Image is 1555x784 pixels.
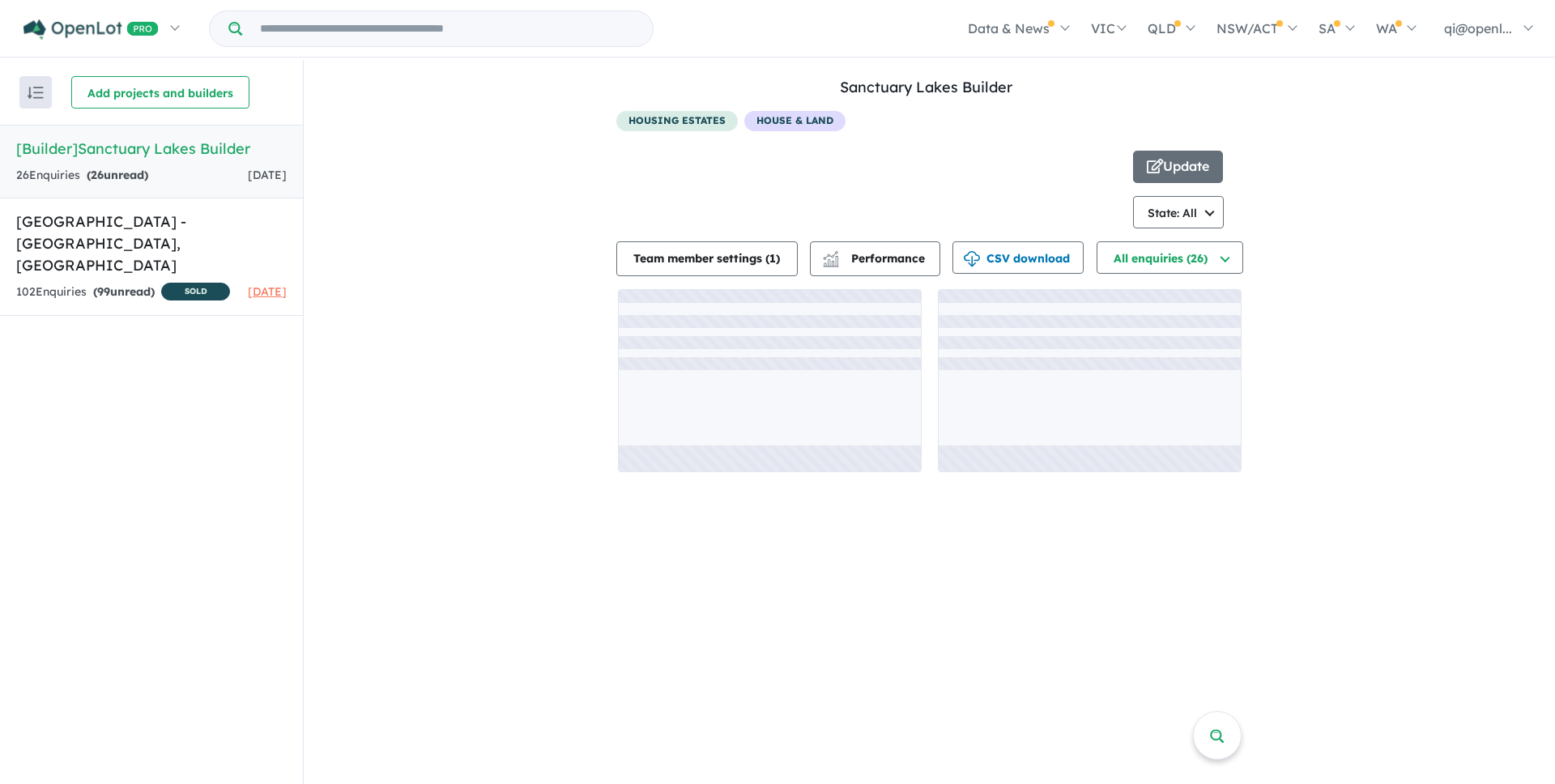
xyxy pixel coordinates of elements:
[1133,196,1225,228] button: State: All
[823,251,837,260] img: line-chart.svg
[161,283,230,300] span: SOLD
[16,211,287,276] h5: [GEOGRAPHIC_DATA] - [GEOGRAPHIC_DATA] , [GEOGRAPHIC_DATA]
[769,251,776,266] span: 1
[16,283,230,303] div: 102 Enquir ies
[744,111,846,131] span: House & Land
[71,76,249,109] button: Add projects and builders
[952,241,1084,274] button: CSV download
[245,11,650,46] input: Try estate name, suburb, builder or developer
[93,284,155,299] strong: ( unread)
[1444,20,1512,36] span: qi@openl...
[825,251,925,266] span: Performance
[616,241,798,276] button: Team member settings (1)
[248,284,287,299] span: [DATE]
[1133,151,1223,183] button: Update
[964,251,980,267] img: download icon
[1097,241,1243,274] button: All enquiries (26)
[810,241,940,276] button: Performance
[840,78,1012,96] a: Sanctuary Lakes Builder
[91,168,104,182] span: 26
[87,168,148,182] strong: ( unread)
[248,168,287,182] span: [DATE]
[16,166,148,185] div: 26 Enquir ies
[16,138,287,160] h5: [Builder] Sanctuary Lakes Builder
[23,19,159,40] img: Openlot PRO Logo White
[97,284,110,299] span: 99
[823,256,839,266] img: bar-chart.svg
[28,87,44,99] img: sort.svg
[616,111,738,131] span: housing estates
